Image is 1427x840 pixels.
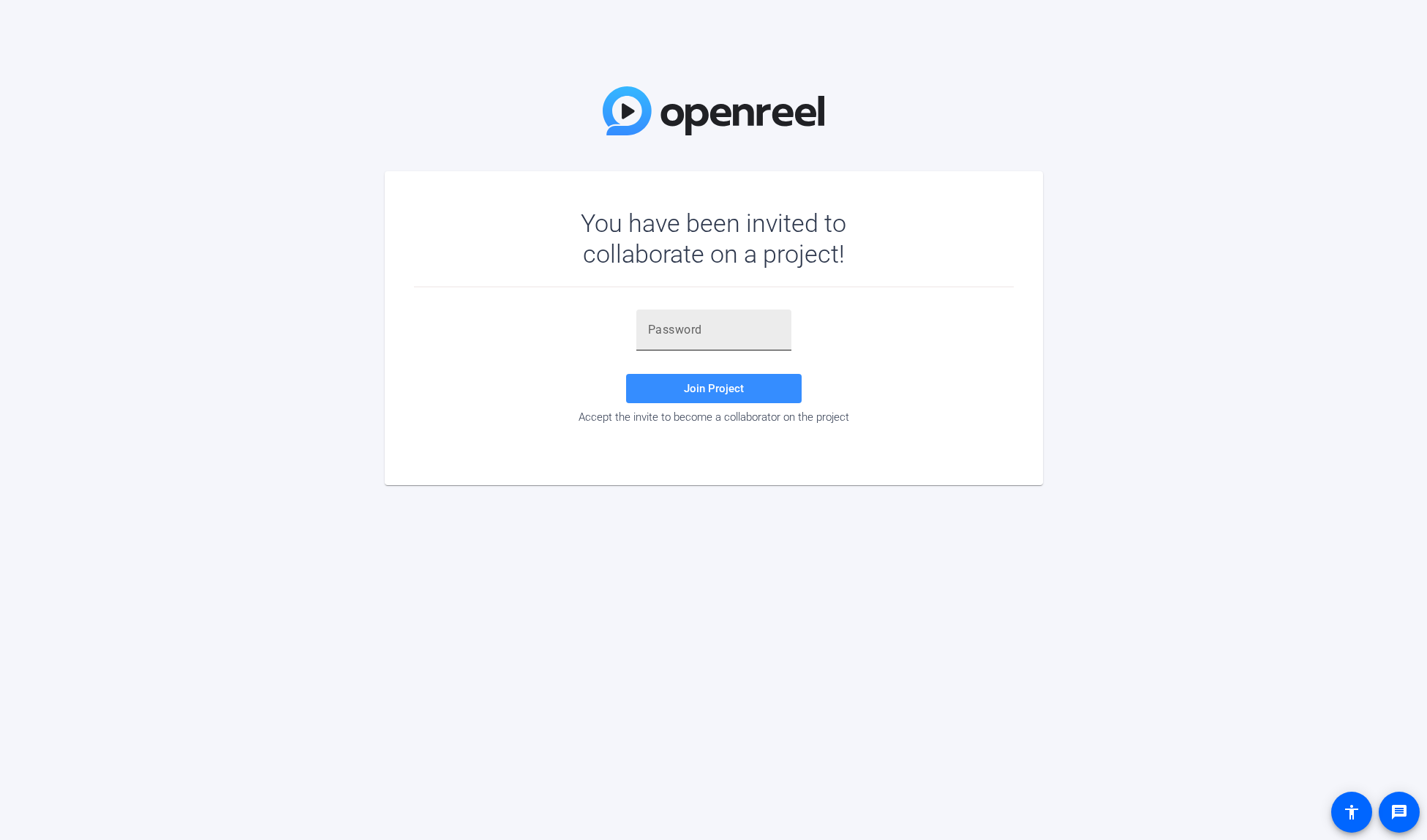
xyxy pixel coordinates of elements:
mat-icon: message [1390,803,1408,821]
div: Accept the invite to become a collaborator on the project [414,410,1014,424]
mat-icon: accessibility [1343,803,1360,821]
button: Join Project [626,374,802,403]
img: OpenReel Logo [603,86,825,135]
span: Join Project [684,382,744,395]
input: Password [648,321,780,339]
div: You have been invited to collaborate on a project! [538,208,889,269]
